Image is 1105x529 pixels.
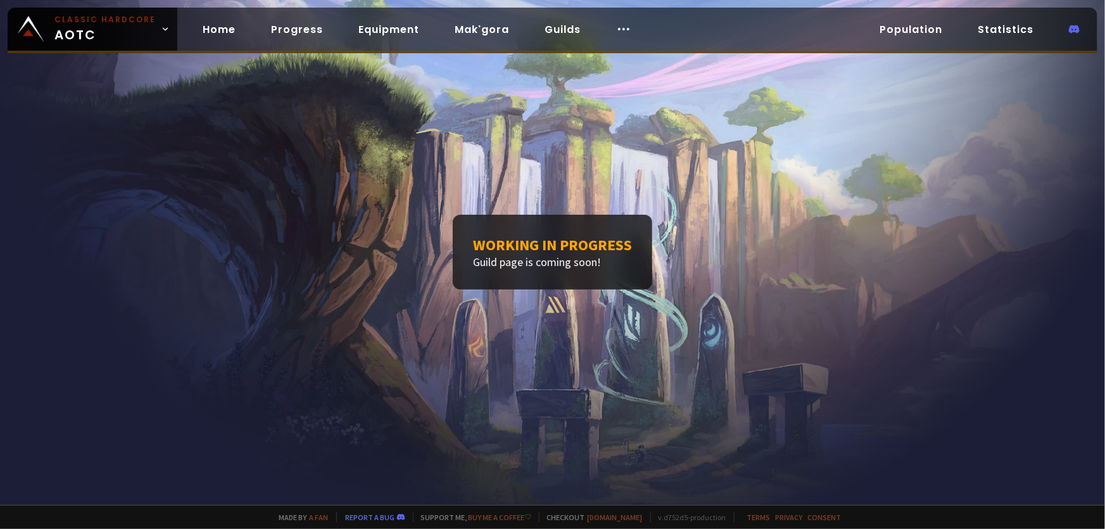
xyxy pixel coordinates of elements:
span: v. d752d5 - production [650,513,726,522]
div: Guild page is coming soon! [453,215,652,290]
h1: Working in progress [473,235,632,255]
a: Mak'gora [445,16,519,42]
a: Consent [808,513,842,522]
a: Classic HardcoreAOTC [8,8,177,51]
span: Support me, [413,513,531,522]
a: Statistics [968,16,1044,42]
small: Classic Hardcore [54,14,156,25]
a: Terms [747,513,771,522]
a: Home [193,16,246,42]
a: Report a bug [346,513,395,522]
a: Buy me a coffee [469,513,531,522]
a: Privacy [776,513,803,522]
a: Equipment [348,16,429,42]
a: Progress [261,16,333,42]
span: AOTC [54,14,156,44]
a: [DOMAIN_NAME] [588,513,643,522]
span: Made by [272,513,329,522]
a: Guilds [534,16,591,42]
span: Checkout [539,513,643,522]
a: a fan [310,513,329,522]
a: Population [869,16,952,42]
